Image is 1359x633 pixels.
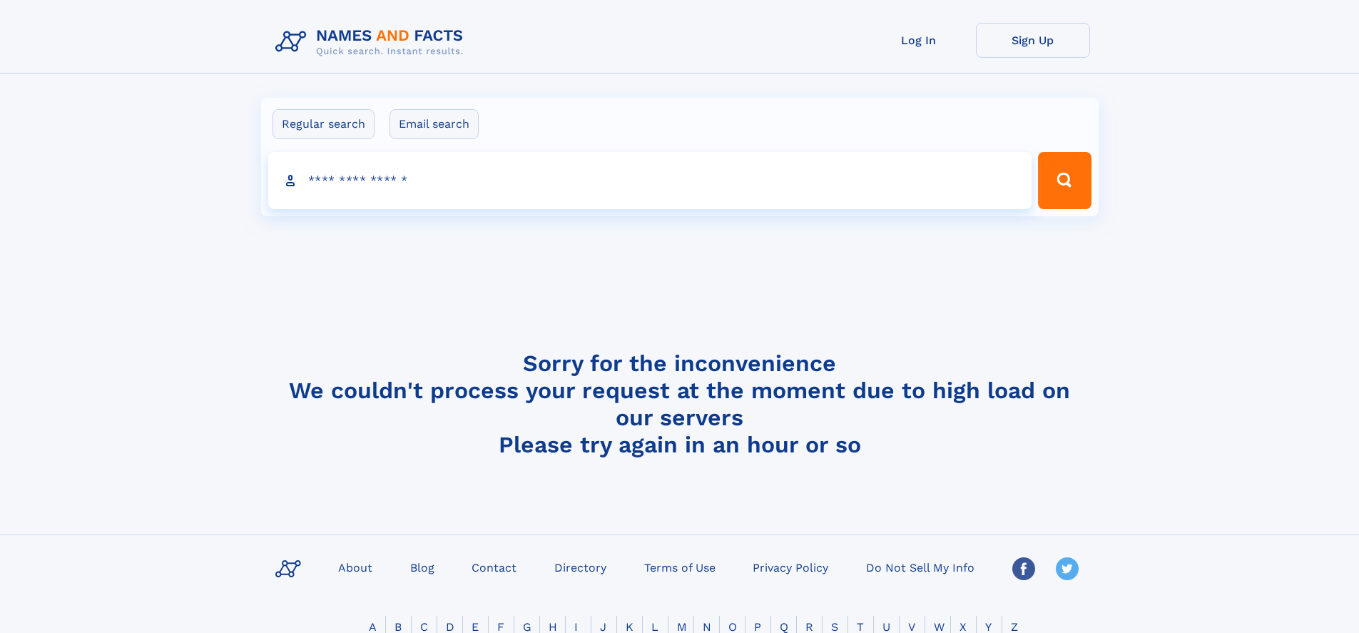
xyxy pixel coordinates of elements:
a: About [332,557,378,577]
a: Log In [862,23,976,58]
a: Do Not Sell My Info [860,557,980,577]
img: Twitter [1056,557,1079,580]
label: Email search [390,109,479,139]
h4: Sorry for the inconvenience We couldn't process your request at the moment due to high load on ou... [270,350,1090,458]
a: Terms of Use [638,557,721,577]
img: Logo Names and Facts [270,23,475,61]
a: Contact [466,557,522,577]
img: Facebook [1012,557,1035,580]
a: Directory [549,557,612,577]
a: Blog [404,557,440,577]
a: Privacy Policy [747,557,834,577]
a: Sign Up [976,23,1090,58]
button: Search Button [1038,152,1091,209]
input: search input [268,152,1032,209]
label: Regular search [273,109,375,139]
